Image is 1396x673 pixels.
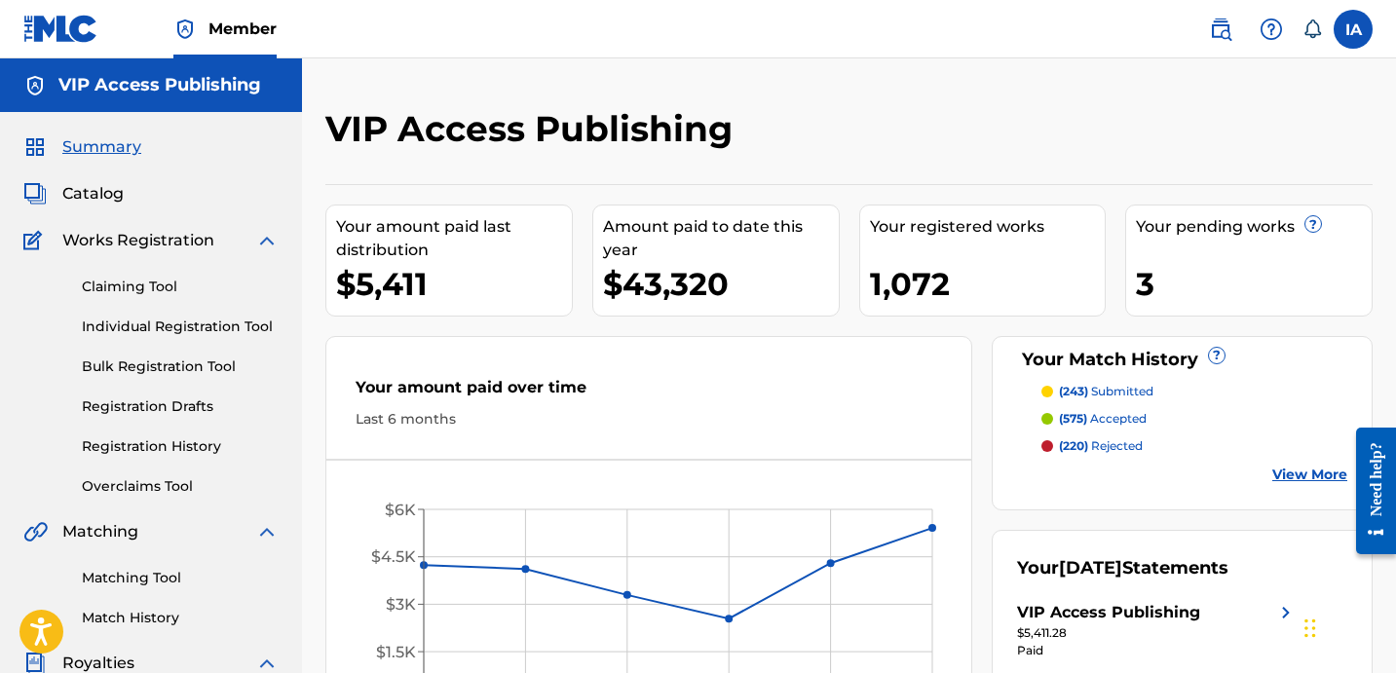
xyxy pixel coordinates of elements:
tspan: $1.5K [376,643,416,661]
div: 3 [1136,262,1372,306]
img: search [1209,18,1232,41]
img: expand [255,229,279,252]
tspan: $6K [385,501,416,519]
div: Your amount paid over time [356,376,942,409]
h2: VIP Access Publishing [325,107,742,151]
div: $5,411.28 [1017,624,1298,642]
div: Last 6 months [356,409,942,430]
div: Your amount paid last distribution [336,215,572,262]
div: 1,072 [870,262,1106,306]
span: Summary [62,135,141,159]
img: Matching [23,520,48,543]
div: Help [1252,10,1291,49]
iframe: Resource Center [1341,412,1396,569]
iframe: Chat Widget [1299,580,1396,673]
img: right chevron icon [1274,601,1298,624]
div: Your registered works [870,215,1106,239]
tspan: $4.5K [371,547,416,566]
a: Claiming Tool [82,277,279,297]
span: (220) [1059,438,1088,453]
div: $43,320 [603,262,839,306]
div: Your Match History [1017,347,1347,373]
span: [DATE] [1059,557,1122,579]
span: (243) [1059,384,1088,398]
a: Registration History [82,436,279,457]
a: (575) accepted [1041,410,1347,428]
p: accepted [1059,410,1147,428]
img: Accounts [23,74,47,97]
a: (220) rejected [1041,437,1347,455]
div: Your pending works [1136,215,1372,239]
div: Notifications [1302,19,1322,39]
img: help [1260,18,1283,41]
span: Works Registration [62,229,214,252]
a: Match History [82,608,279,628]
a: VIP Access Publishingright chevron icon$5,411.28Paid [1017,601,1298,659]
div: Your Statements [1017,555,1228,581]
a: CatalogCatalog [23,182,124,206]
h5: VIP Access Publishing [58,74,261,96]
div: User Menu [1334,10,1373,49]
span: Catalog [62,182,124,206]
p: rejected [1059,437,1143,455]
span: (575) [1059,411,1087,426]
img: MLC Logo [23,15,98,43]
div: Amount paid to date this year [603,215,839,262]
img: Top Rightsholder [173,18,197,41]
a: Bulk Registration Tool [82,356,279,377]
a: Overclaims Tool [82,476,279,497]
span: Member [208,18,277,40]
div: Drag [1304,599,1316,657]
div: Paid [1017,642,1298,659]
a: SummarySummary [23,135,141,159]
a: Registration Drafts [82,396,279,417]
a: Public Search [1201,10,1240,49]
div: $5,411 [336,262,572,306]
img: expand [255,520,279,543]
span: ? [1209,348,1225,363]
img: Catalog [23,182,47,206]
p: submitted [1059,383,1153,400]
div: VIP Access Publishing [1017,601,1200,624]
a: (243) submitted [1041,383,1347,400]
img: Summary [23,135,47,159]
img: Works Registration [23,229,49,252]
a: Individual Registration Tool [82,317,279,337]
tspan: $3K [386,595,416,614]
span: Matching [62,520,138,543]
span: ? [1305,216,1321,232]
a: View More [1272,465,1347,485]
a: Matching Tool [82,568,279,588]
